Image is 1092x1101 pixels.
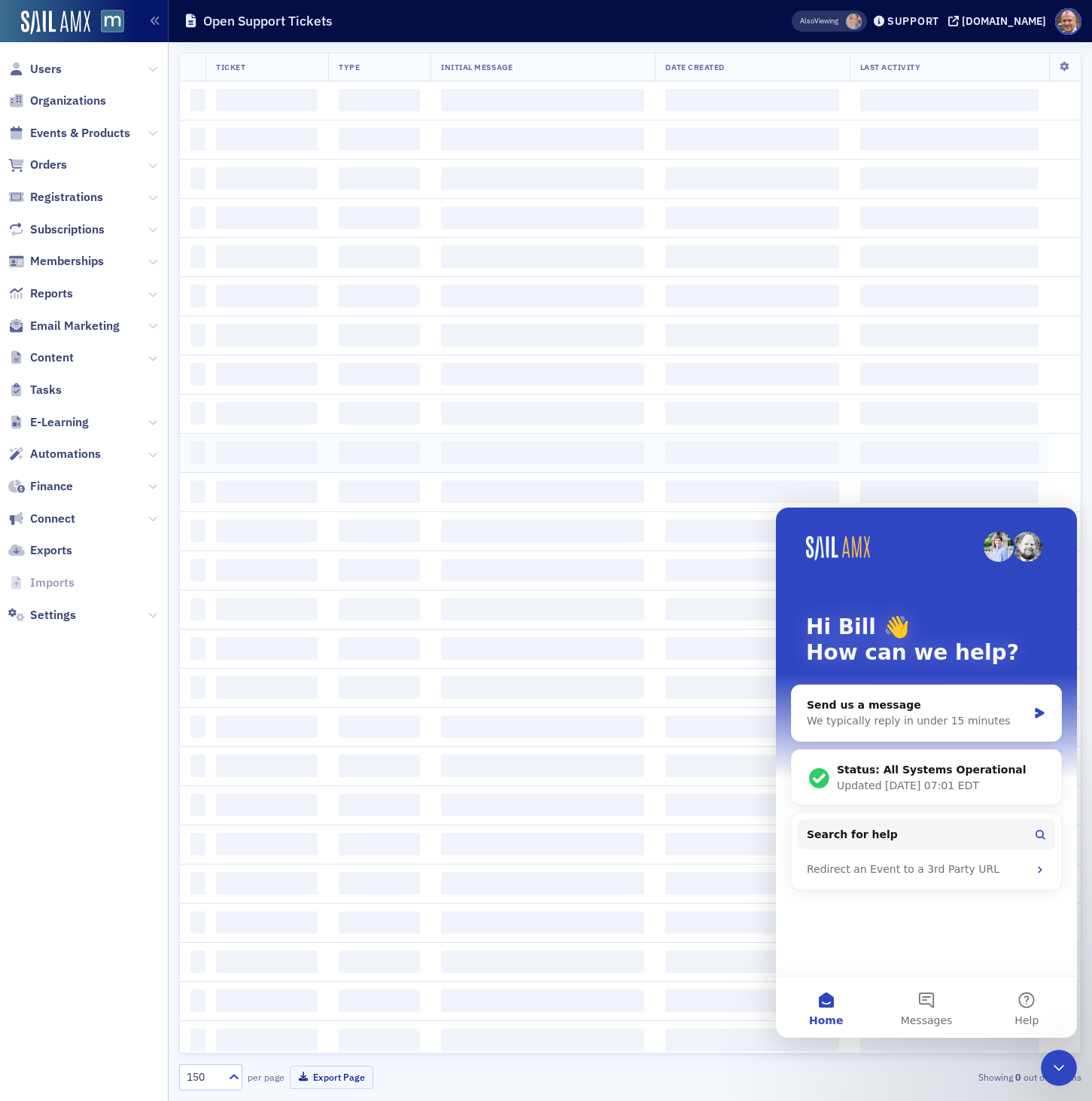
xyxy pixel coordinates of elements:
span: ‌ [216,520,318,542]
span: Finance [30,478,73,495]
span: ‌ [216,755,318,777]
span: ‌ [441,89,644,111]
a: Reports [8,285,73,302]
span: ‌ [190,441,205,464]
span: Dee Sullivan [846,14,862,29]
span: ‌ [190,285,205,307]
span: ‌ [665,872,838,895]
a: Orders [8,157,67,173]
div: Also [800,16,814,26]
span: ‌ [190,715,205,738]
span: ‌ [190,89,205,111]
span: Organizations [30,93,106,109]
span: ‌ [441,872,644,895]
span: ‌ [860,89,1039,111]
strong: 0 [1013,1070,1024,1084]
span: ‌ [339,480,420,503]
span: ‌ [665,950,838,973]
span: ‌ [216,206,318,229]
span: ‌ [190,559,205,581]
span: ‌ [665,246,838,268]
span: ‌ [190,950,205,973]
span: ‌ [441,559,644,581]
label: per page [248,1070,284,1084]
button: Export Page [290,1066,373,1089]
span: Email Marketing [30,318,120,334]
span: ‌ [339,246,420,268]
span: ‌ [190,167,205,190]
span: ‌ [441,911,644,934]
span: ‌ [216,441,318,464]
span: ‌ [190,911,205,934]
a: Organizations [8,93,106,109]
a: Automations [8,446,101,462]
span: ‌ [216,872,318,895]
span: ‌ [216,715,318,738]
span: ‌ [190,1029,205,1051]
span: ‌ [441,128,644,151]
span: ‌ [216,794,318,816]
span: Subscriptions [30,221,105,238]
span: ‌ [665,598,838,621]
span: ‌ [190,794,205,816]
span: ‌ [216,480,318,503]
span: ‌ [665,559,838,581]
div: Showing out of items [791,1070,1081,1084]
span: ‌ [190,598,205,621]
span: ‌ [190,637,205,660]
span: Last Activity [860,62,921,72]
span: ‌ [665,676,838,699]
span: ‌ [665,441,838,464]
span: ‌ [339,950,420,973]
a: Tasks [8,382,62,398]
span: ‌ [339,559,420,581]
span: Type [339,62,360,72]
iframe: Intercom live chat [1041,1050,1077,1086]
a: Subscriptions [8,221,105,238]
span: ‌ [190,755,205,777]
span: ‌ [216,167,318,190]
h1: Open Support Tickets [203,12,333,30]
span: ‌ [665,794,838,816]
span: ‌ [441,676,644,699]
span: ‌ [441,833,644,855]
span: Reports [30,285,73,302]
div: 150 [187,1069,220,1085]
span: ‌ [665,206,838,229]
span: ‌ [441,990,644,1012]
span: ‌ [339,598,420,621]
span: ‌ [216,89,318,111]
span: ‌ [339,872,420,895]
span: ‌ [860,167,1039,190]
span: ‌ [665,167,838,190]
span: ‌ [216,324,318,346]
span: Imports [30,575,75,591]
span: ‌ [190,246,205,268]
span: ‌ [860,441,1039,464]
span: ‌ [339,676,420,699]
a: Memberships [8,253,104,270]
span: ‌ [441,520,644,542]
span: Users [30,61,62,78]
span: ‌ [190,676,205,699]
span: ‌ [860,246,1039,268]
span: ‌ [441,402,644,425]
span: ‌ [190,363,205,386]
span: ‌ [216,833,318,855]
span: ‌ [860,480,1039,503]
span: ‌ [860,1029,1039,1051]
span: ‌ [441,1029,644,1051]
span: Profile [1055,8,1081,35]
span: ‌ [339,794,420,816]
span: ‌ [339,715,420,738]
span: ‌ [441,441,644,464]
iframe: Intercom live chat [776,508,1077,1038]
